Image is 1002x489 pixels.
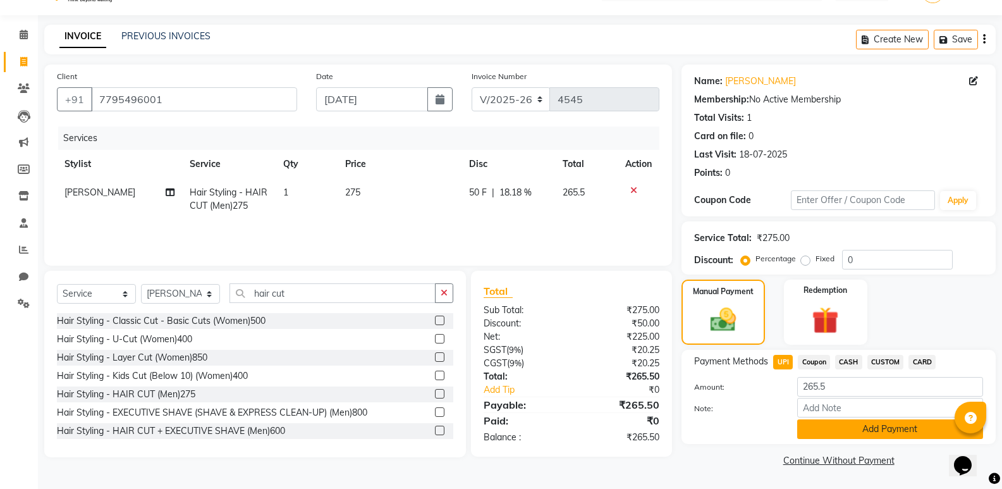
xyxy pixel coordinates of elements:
span: CGST [484,357,507,369]
a: Add Tip [474,383,588,397]
th: Total [555,150,618,178]
div: No Active Membership [694,93,983,106]
th: Price [338,150,461,178]
label: Note: [685,403,787,414]
div: ₹265.50 [571,370,669,383]
span: 1 [283,187,288,198]
div: Hair Styling - EXECUTIVE SHAVE (SHAVE & EXPRESS CLEAN-UP) (Men)800 [57,406,367,419]
a: Continue Without Payment [684,454,993,467]
span: [PERSON_NAME] [64,187,135,198]
div: Hair Styling - Kids Cut (Below 10) (Women)400 [57,369,248,383]
div: Balance : [474,431,571,444]
div: ₹50.00 [571,317,669,330]
span: 9% [510,358,522,368]
div: Coupon Code [694,194,790,207]
button: Apply [940,191,976,210]
a: PREVIOUS INVOICES [121,30,211,42]
span: CARD [908,355,936,369]
span: Hair Styling - HAIR CUT (Men)275 [190,187,267,211]
input: Search by Name/Mobile/Email/Code [91,87,297,111]
th: Stylist [57,150,182,178]
button: Create New [856,30,929,49]
img: _cash.svg [702,305,744,335]
div: Payable: [474,397,571,412]
button: Save [934,30,978,49]
th: Qty [276,150,338,178]
span: 265.5 [563,187,585,198]
div: Sub Total: [474,304,571,317]
span: 9% [509,345,521,355]
div: 0 [748,130,754,143]
div: Last Visit: [694,148,736,161]
label: Percentage [755,253,796,264]
input: Enter Offer / Coupon Code [791,190,935,210]
button: +91 [57,87,92,111]
label: Redemption [803,285,847,296]
div: 1 [747,111,752,125]
span: Coupon [798,355,830,369]
div: ₹0 [588,383,669,397]
input: Search or Scan [229,283,436,303]
label: Invoice Number [472,71,527,82]
div: ₹275.00 [757,232,790,245]
div: Paid: [474,413,571,428]
div: Hair Styling - HAIR CUT + EXECUTIVE SHAVE (Men)600 [57,424,285,438]
span: Total [484,285,513,298]
div: Points: [694,166,723,180]
label: Manual Payment [693,286,754,297]
div: ( ) [474,357,571,370]
label: Fixed [816,253,834,264]
div: Hair Styling - Classic Cut - Basic Cuts (Women)500 [57,314,266,328]
div: ( ) [474,344,571,357]
div: Membership: [694,93,749,106]
div: Card on file: [694,130,746,143]
div: ₹265.50 [571,431,669,444]
label: Amount: [685,381,787,393]
button: Add Payment [797,419,983,439]
th: Service [182,150,276,178]
div: Total: [474,370,571,383]
div: ₹265.50 [571,397,669,412]
span: CUSTOM [867,355,904,369]
div: ₹0 [571,413,669,428]
iframe: chat widget [949,438,989,476]
label: Date [316,71,333,82]
label: Client [57,71,77,82]
div: Discount: [694,254,733,267]
span: CASH [835,355,862,369]
div: Hair Styling - U-Cut (Women)400 [57,333,192,346]
input: Add Note [797,398,983,418]
div: Services [58,127,669,150]
div: Total Visits: [694,111,744,125]
input: Amount [797,377,983,397]
a: INVOICE [59,25,106,48]
div: Discount: [474,317,571,330]
div: Name: [694,75,723,88]
a: [PERSON_NAME] [725,75,796,88]
span: 275 [345,187,360,198]
span: SGST [484,344,506,356]
div: ₹20.25 [571,357,669,370]
span: 18.18 % [499,186,532,199]
div: ₹275.00 [571,304,669,317]
div: ₹20.25 [571,344,669,357]
span: | [492,186,494,199]
div: Net: [474,330,571,344]
th: Action [618,150,659,178]
div: ₹225.00 [571,330,669,344]
div: 18-07-2025 [739,148,787,161]
th: Disc [461,150,555,178]
div: Hair Styling - Layer Cut (Women)850 [57,351,207,364]
span: 50 F [469,186,487,199]
div: Service Total: [694,232,752,245]
img: _gift.svg [803,304,847,337]
span: Payment Methods [694,355,768,368]
div: Hair Styling - HAIR CUT (Men)275 [57,388,195,401]
span: UPI [773,355,793,369]
div: 0 [725,166,730,180]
